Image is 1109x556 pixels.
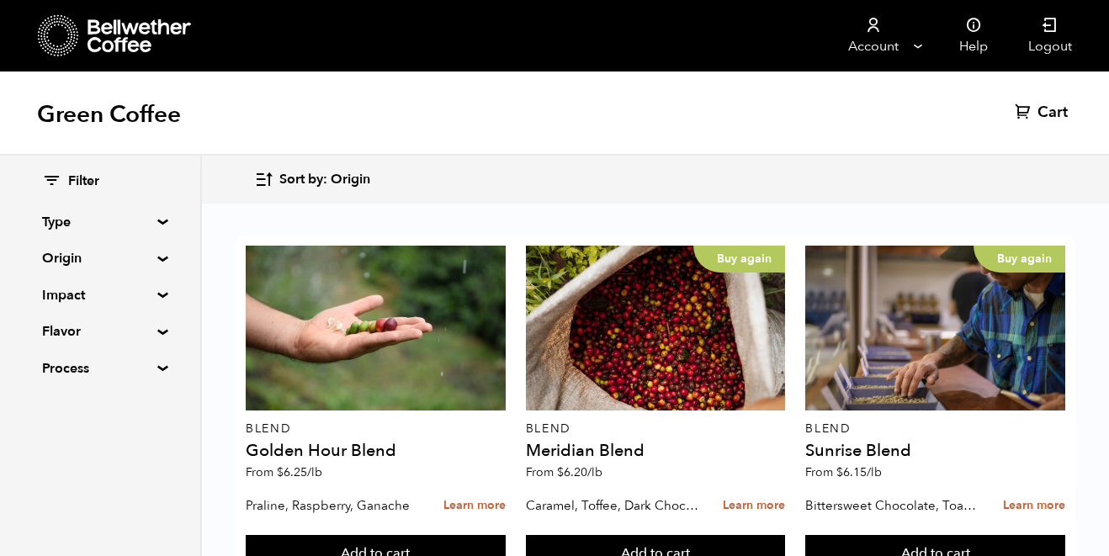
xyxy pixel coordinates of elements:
h4: Meridian Blend [526,442,786,459]
span: Filter [68,172,99,191]
h4: Golden Hour Blend [246,442,506,459]
p: Blend [526,423,786,435]
span: From [526,464,602,480]
p: Praline, Raspberry, Ganache [246,493,422,518]
p: Buy again [693,246,785,273]
a: Learn more [443,488,506,524]
bdi: 6.20 [557,464,602,480]
button: Sort by: Origin [254,160,370,199]
span: $ [277,464,284,480]
bdi: 6.25 [277,464,322,480]
a: Buy again [805,246,1065,410]
a: Buy again [526,246,786,410]
span: Sort by: Origin [279,171,370,189]
span: /lb [307,464,322,480]
p: Caramel, Toffee, Dark Chocolate [526,493,703,518]
span: /lb [867,464,882,480]
p: Blend [805,423,1065,435]
span: $ [836,464,843,480]
p: Buy again [974,246,1065,273]
summary: Process [42,358,158,379]
h1: Green Coffee [37,99,181,130]
p: Blend [246,423,506,435]
a: Learn more [723,488,785,524]
span: From [246,464,322,480]
summary: Type [42,212,158,232]
a: Cart [1015,103,1072,123]
h4: Sunrise Blend [805,442,1065,459]
span: Cart [1037,103,1068,123]
a: Learn more [1003,488,1065,524]
p: Bittersweet Chocolate, Toasted Marshmallow, Candied Orange, Praline [805,493,982,518]
span: From [805,464,882,480]
summary: Impact [42,285,158,305]
summary: Flavor [42,321,158,342]
span: /lb [587,464,602,480]
summary: Origin [42,248,158,268]
span: $ [557,464,564,480]
bdi: 6.15 [836,464,882,480]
